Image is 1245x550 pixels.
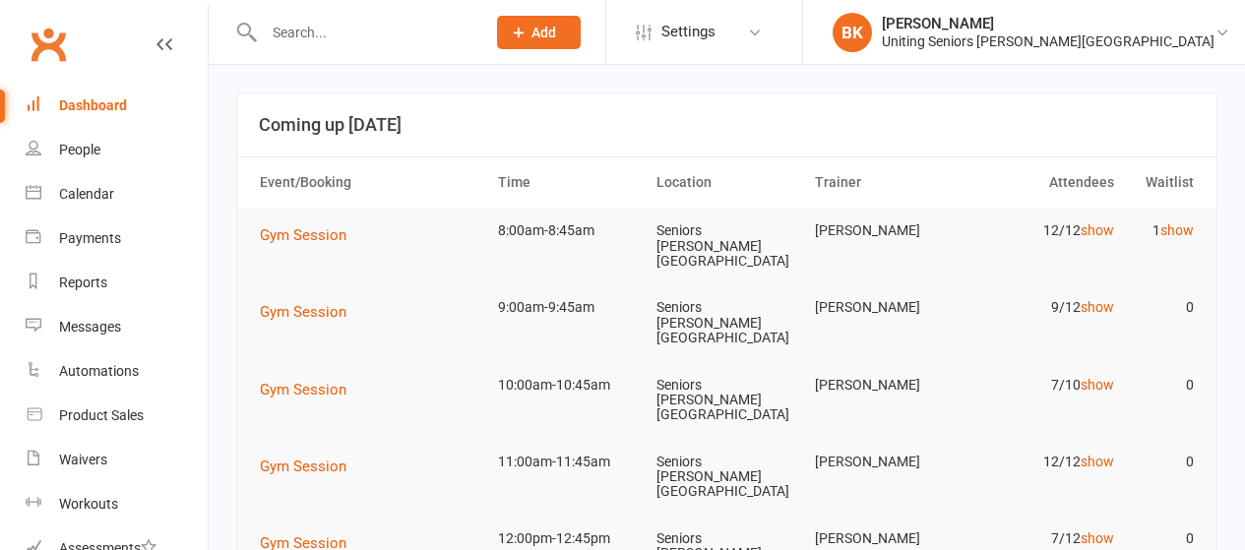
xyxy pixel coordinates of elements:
[531,25,556,40] span: Add
[806,208,965,254] td: [PERSON_NAME]
[260,378,360,401] button: Gym Session
[1123,208,1203,254] td: 1
[489,439,648,485] td: 11:00am-11:45am
[1123,157,1203,208] th: Waitlist
[260,226,346,244] span: Gym Session
[806,284,965,331] td: [PERSON_NAME]
[26,438,208,482] a: Waivers
[259,115,1195,135] h3: Coming up [DATE]
[26,128,208,172] a: People
[59,363,139,379] div: Automations
[59,275,107,290] div: Reports
[1081,299,1114,315] a: show
[24,20,73,69] a: Clubworx
[1081,530,1114,546] a: show
[260,300,360,324] button: Gym Session
[26,84,208,128] a: Dashboard
[260,381,346,398] span: Gym Session
[965,208,1123,254] td: 12/12
[489,362,648,408] td: 10:00am-10:45am
[806,157,965,208] th: Trainer
[59,407,144,423] div: Product Sales
[806,439,965,485] td: [PERSON_NAME]
[59,230,121,246] div: Payments
[806,362,965,408] td: [PERSON_NAME]
[489,284,648,331] td: 9:00am-9:45am
[965,157,1123,208] th: Attendees
[1123,362,1203,408] td: 0
[59,319,121,335] div: Messages
[26,349,208,394] a: Automations
[260,223,360,247] button: Gym Session
[251,157,489,208] th: Event/Booking
[965,439,1123,485] td: 12/12
[59,97,127,113] div: Dashboard
[1081,222,1114,238] a: show
[1123,439,1203,485] td: 0
[648,439,806,516] td: Seniors [PERSON_NAME][GEOGRAPHIC_DATA]
[26,216,208,261] a: Payments
[260,458,346,475] span: Gym Session
[648,284,806,361] td: Seniors [PERSON_NAME][GEOGRAPHIC_DATA]
[260,303,346,321] span: Gym Session
[648,157,806,208] th: Location
[26,482,208,526] a: Workouts
[965,362,1123,408] td: 7/10
[965,284,1123,331] td: 9/12
[59,452,107,467] div: Waivers
[59,142,100,157] div: People
[26,305,208,349] a: Messages
[833,13,872,52] div: BK
[1081,377,1114,393] a: show
[661,10,716,54] span: Settings
[59,496,118,512] div: Workouts
[648,208,806,284] td: Seniors [PERSON_NAME][GEOGRAPHIC_DATA]
[1081,454,1114,469] a: show
[59,186,114,202] div: Calendar
[1160,222,1194,238] a: show
[648,362,806,439] td: Seniors [PERSON_NAME][GEOGRAPHIC_DATA]
[489,208,648,254] td: 8:00am-8:45am
[489,157,648,208] th: Time
[1123,284,1203,331] td: 0
[497,16,581,49] button: Add
[258,19,471,46] input: Search...
[260,455,360,478] button: Gym Session
[882,15,1214,32] div: [PERSON_NAME]
[26,394,208,438] a: Product Sales
[26,172,208,216] a: Calendar
[882,32,1214,50] div: Uniting Seniors [PERSON_NAME][GEOGRAPHIC_DATA]
[26,261,208,305] a: Reports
